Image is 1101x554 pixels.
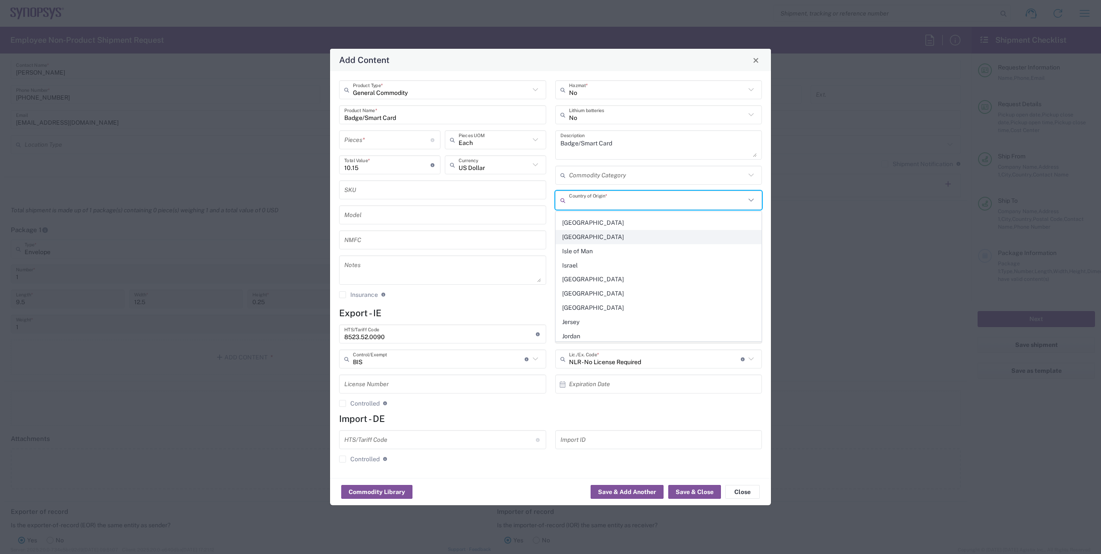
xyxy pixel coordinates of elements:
[339,308,762,318] h4: Export - IE
[556,330,761,343] span: Jordan
[556,230,761,244] span: [GEOGRAPHIC_DATA]
[556,287,761,300] span: [GEOGRAPHIC_DATA]
[556,301,761,315] span: [GEOGRAPHIC_DATA]
[339,400,380,407] label: Controlled
[341,485,412,499] button: Commodity Library
[556,245,761,258] span: Isle of Man
[339,413,762,424] h4: Import - DE
[339,54,390,66] h4: Add Content
[725,485,760,499] button: Close
[339,456,380,463] label: Controlled
[339,291,378,298] label: Insurance
[556,216,761,230] span: [GEOGRAPHIC_DATA]
[556,259,761,272] span: Israel
[556,273,761,286] span: [GEOGRAPHIC_DATA]
[750,54,762,66] button: Close
[668,485,721,499] button: Save & Close
[591,485,664,499] button: Save & Add Another
[556,315,761,329] span: Jersey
